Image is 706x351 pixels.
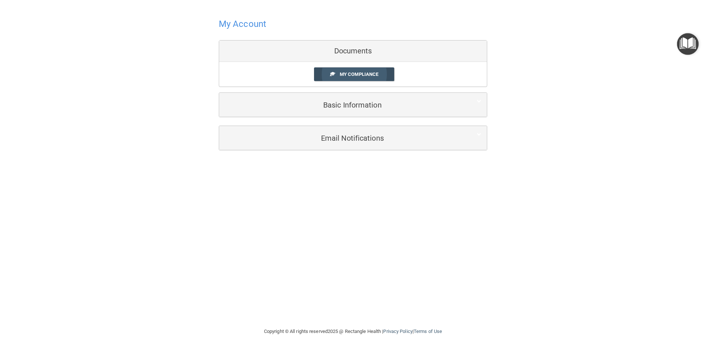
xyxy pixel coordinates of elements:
[225,130,481,146] a: Email Notifications
[225,96,481,113] a: Basic Information
[219,41,487,62] div: Documents
[219,320,487,343] div: Copyright © All rights reserved 2025 @ Rectangle Health | |
[340,71,378,77] span: My Compliance
[225,101,459,109] h5: Basic Information
[383,329,412,334] a: Privacy Policy
[677,33,699,55] button: Open Resource Center
[414,329,442,334] a: Terms of Use
[225,134,459,142] h5: Email Notifications
[219,19,266,29] h4: My Account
